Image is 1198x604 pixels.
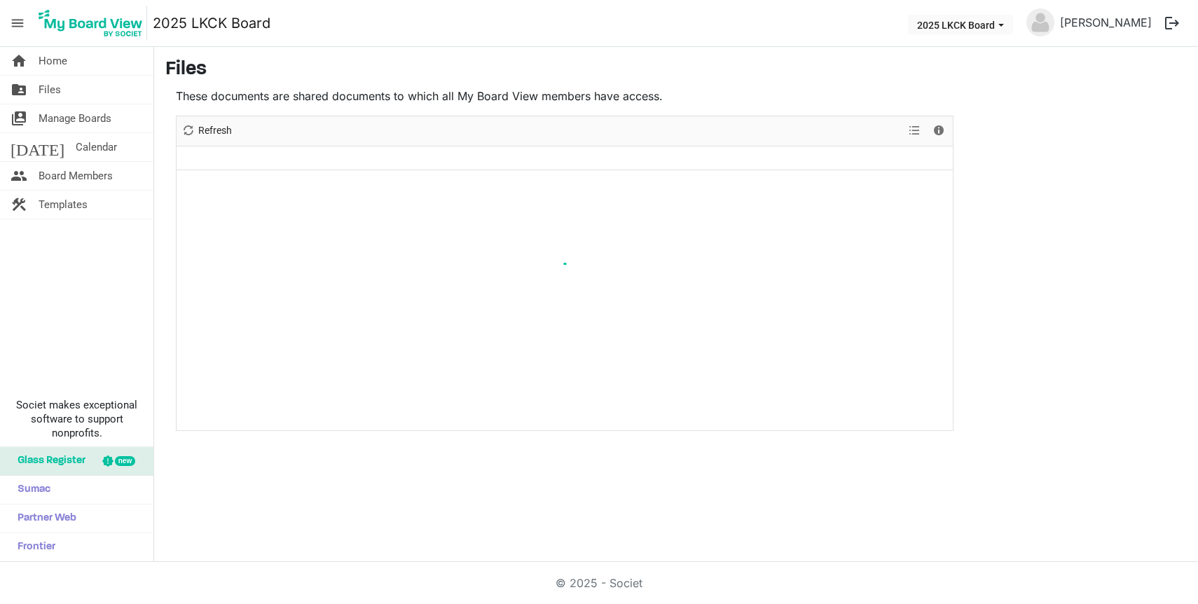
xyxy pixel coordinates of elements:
a: © 2025 - Societ [556,576,642,590]
span: [DATE] [11,133,64,161]
span: construction [11,191,27,219]
a: My Board View Logo [34,6,153,41]
span: Board Members [39,162,113,190]
span: Templates [39,191,88,219]
div: new [115,456,135,466]
a: 2025 LKCK Board [153,9,270,37]
span: menu [4,10,31,36]
p: These documents are shared documents to which all My Board View members have access. [176,88,953,104]
span: people [11,162,27,190]
img: My Board View Logo [34,6,147,41]
button: 2025 LKCK Board dropdownbutton [908,15,1013,34]
a: [PERSON_NAME] [1054,8,1157,36]
span: Partner Web [11,505,76,533]
span: Calendar [76,133,117,161]
span: Frontier [11,533,55,561]
span: Manage Boards [39,104,111,132]
img: no-profile-picture.svg [1026,8,1054,36]
span: Societ makes exceptional software to support nonprofits. [6,398,147,440]
h3: Files [165,58,1187,82]
span: switch_account [11,104,27,132]
span: Home [39,47,67,75]
span: home [11,47,27,75]
span: Glass Register [11,447,85,475]
span: Sumac [11,476,50,504]
button: logout [1157,8,1187,38]
span: Files [39,76,61,104]
span: folder_shared [11,76,27,104]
